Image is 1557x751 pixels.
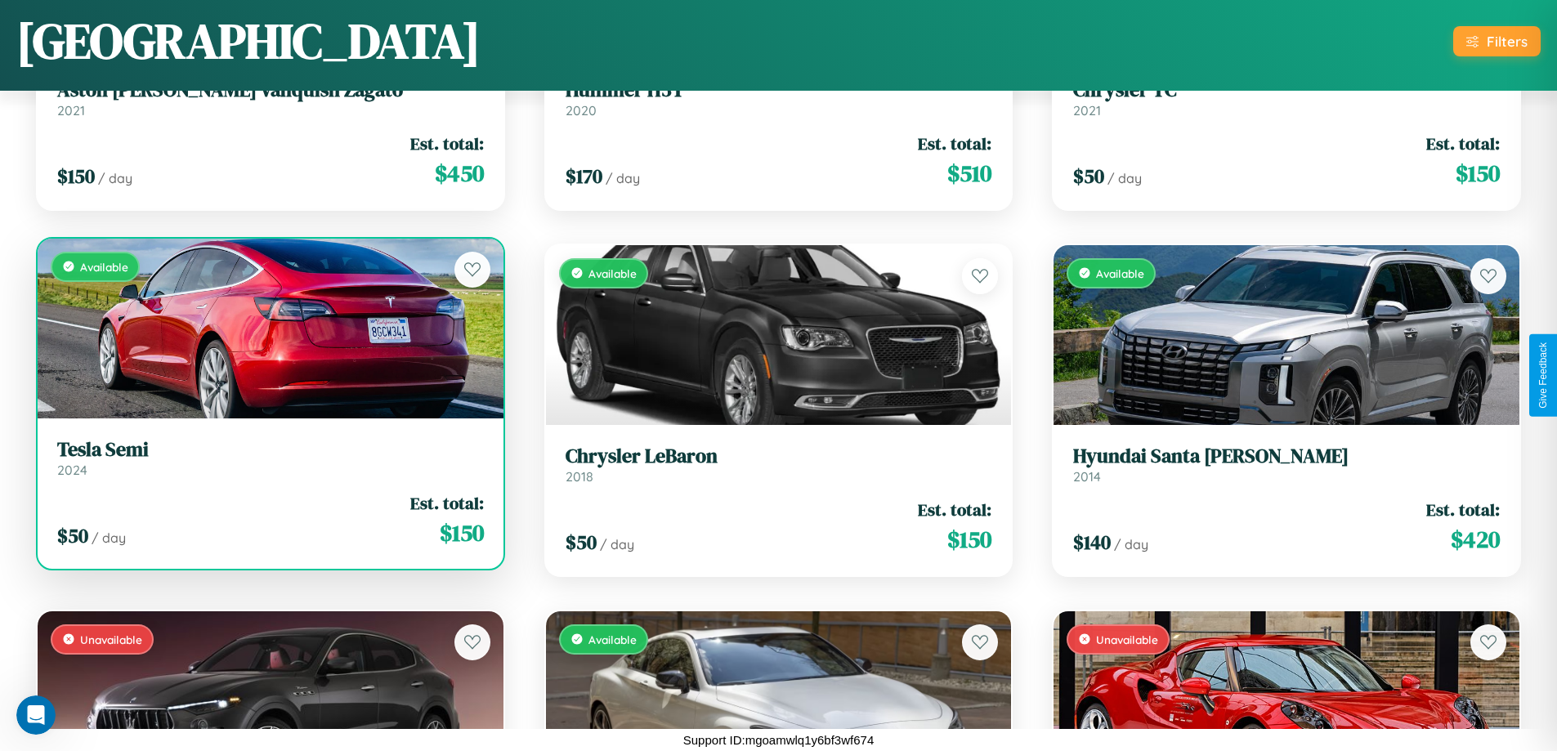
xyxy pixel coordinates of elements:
[1453,26,1541,56] button: Filters
[1073,78,1500,102] h3: Chrysler TC
[57,78,484,118] a: Aston [PERSON_NAME] Vanquish Zagato2021
[1096,633,1158,646] span: Unavailable
[588,633,637,646] span: Available
[1073,78,1500,118] a: Chrysler TC2021
[566,78,992,102] h3: Hummer H3T
[410,132,484,155] span: Est. total:
[440,516,484,549] span: $ 150
[947,157,991,190] span: $ 510
[1073,445,1500,468] h3: Hyundai Santa [PERSON_NAME]
[1073,445,1500,485] a: Hyundai Santa [PERSON_NAME]2014
[435,157,484,190] span: $ 450
[600,536,634,552] span: / day
[1487,33,1528,50] div: Filters
[566,468,593,485] span: 2018
[1073,468,1101,485] span: 2014
[57,522,88,549] span: $ 50
[1456,157,1500,190] span: $ 150
[566,529,597,556] span: $ 50
[57,102,85,118] span: 2021
[16,7,481,74] h1: [GEOGRAPHIC_DATA]
[16,695,56,735] iframe: Intercom live chat
[57,462,87,478] span: 2024
[1451,523,1500,556] span: $ 420
[1107,170,1142,186] span: / day
[566,163,602,190] span: $ 170
[566,445,992,485] a: Chrysler LeBaron2018
[98,170,132,186] span: / day
[410,491,484,515] span: Est. total:
[566,78,992,118] a: Hummer H3T2020
[918,132,991,155] span: Est. total:
[1114,536,1148,552] span: / day
[57,438,484,462] h3: Tesla Semi
[566,445,992,468] h3: Chrysler LeBaron
[92,530,126,546] span: / day
[57,163,95,190] span: $ 150
[1426,498,1500,521] span: Est. total:
[57,438,484,478] a: Tesla Semi2024
[606,170,640,186] span: / day
[1073,163,1104,190] span: $ 50
[1537,342,1549,409] div: Give Feedback
[1096,266,1144,280] span: Available
[947,523,991,556] span: $ 150
[1426,132,1500,155] span: Est. total:
[588,266,637,280] span: Available
[1073,102,1101,118] span: 2021
[1073,529,1111,556] span: $ 140
[57,78,484,102] h3: Aston [PERSON_NAME] Vanquish Zagato
[566,102,597,118] span: 2020
[683,729,874,751] p: Support ID: mgoamwlq1y6bf3wf674
[80,260,128,274] span: Available
[80,633,142,646] span: Unavailable
[918,498,991,521] span: Est. total:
